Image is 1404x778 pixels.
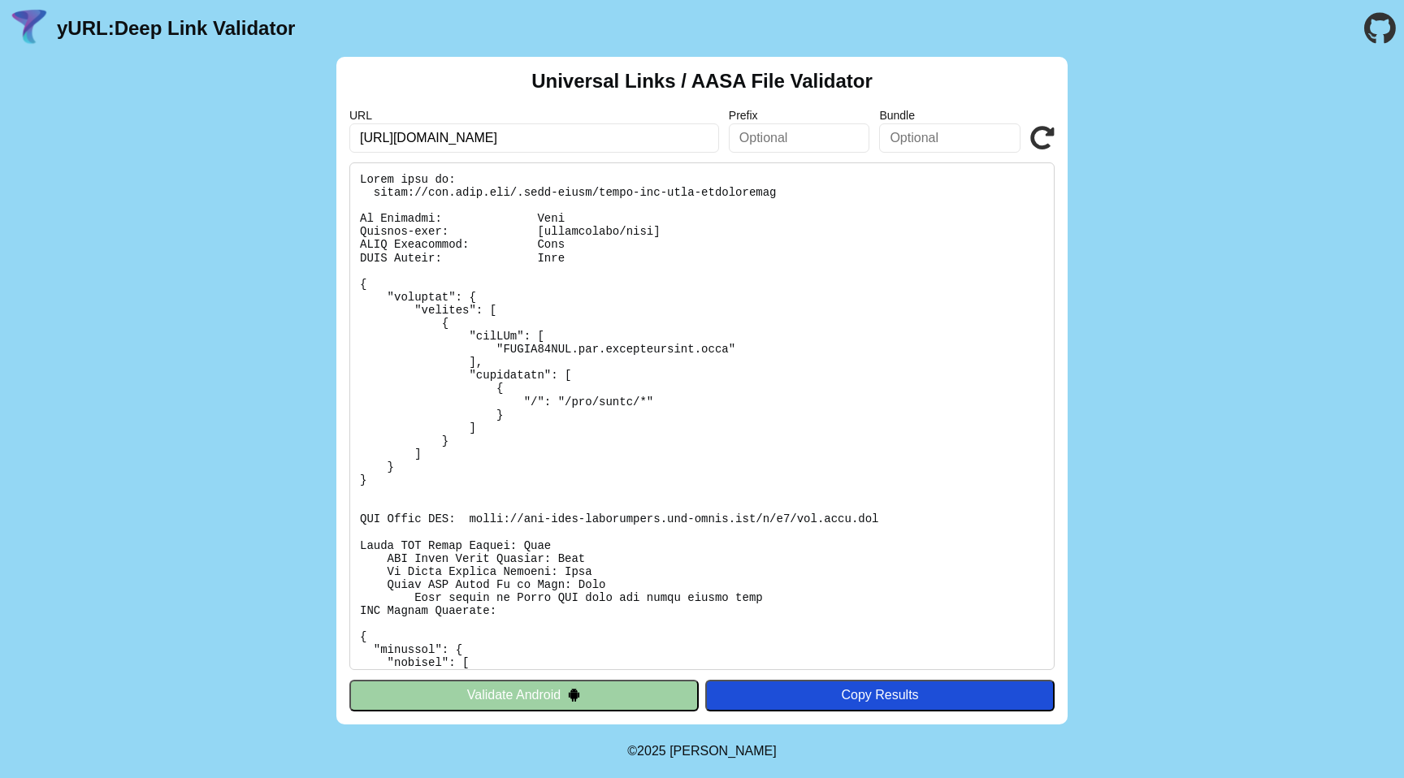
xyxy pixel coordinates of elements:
div: Copy Results [713,688,1046,702]
img: yURL Logo [8,7,50,50]
pre: Lorem ipsu do: sitam://con.adip.eli/.sedd-eiusm/tempo-inc-utla-etdoloremag Al Enimadmi: Veni Quis... [349,162,1055,670]
button: Validate Android [349,680,699,711]
img: droidIcon.svg [567,688,581,702]
label: URL [349,109,719,122]
input: Required [349,123,719,153]
button: Copy Results [705,680,1055,711]
a: Michael Ibragimchayev's Personal Site [669,744,777,758]
label: Prefix [729,109,870,122]
input: Optional [879,123,1020,153]
h2: Universal Links / AASA File Validator [531,70,873,93]
span: 2025 [637,744,666,758]
a: yURL:Deep Link Validator [57,17,295,40]
label: Bundle [879,109,1020,122]
input: Optional [729,123,870,153]
footer: © [627,724,776,778]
